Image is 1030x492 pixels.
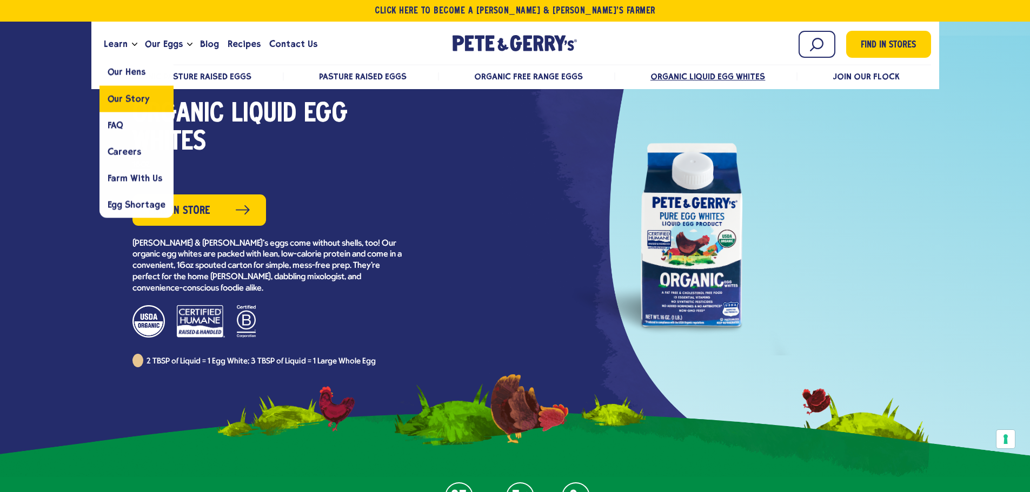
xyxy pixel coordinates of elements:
[228,37,261,51] span: Recipes
[187,43,192,46] button: Open the dropdown menu for Our Eggs
[99,191,174,218] a: Egg Shortage
[108,67,145,77] span: Our Hens
[846,31,931,58] a: Find in Stores
[141,30,187,59] a: Our Eggs
[265,30,322,59] a: Contact Us
[147,358,376,366] span: 2 TBSP of Liquid = 1 Egg White; 3 TBSP of Liquid = 1 Large Whole Egg
[132,194,266,226] a: Find in Store
[269,37,317,51] span: Contact Us
[132,238,403,294] p: [PERSON_NAME] & [PERSON_NAME]’s eggs come without shells, too! Our organic egg whites are packed ...
[104,37,128,51] span: Learn
[108,146,141,157] span: Careers
[99,64,931,87] nav: desktop product menu
[99,138,174,165] a: Careers
[200,37,219,51] span: Blog
[996,430,1015,448] button: Your consent preferences for tracking technologies
[650,71,766,82] a: Organic Liquid Egg Whites
[99,85,174,112] a: Our Story
[132,43,137,46] button: Open the dropdown menu for Learn
[99,30,132,59] a: Learn
[132,100,403,157] h1: Organic Liquid Egg Whites
[861,38,916,53] span: Find in Stores
[125,71,252,82] a: Organic Pasture Raised Eggs
[223,30,265,59] a: Recipes
[108,173,162,183] span: Farm With Us
[108,93,150,104] span: Our Story
[108,120,124,130] span: FAQ
[99,59,174,85] a: Our Hens
[99,112,174,138] a: FAQ
[196,30,223,59] a: Blog
[833,71,900,82] a: Join Our Flock
[145,37,183,51] span: Our Eggs
[319,71,407,82] a: Pasture Raised Eggs
[99,165,174,191] a: Farm With Us
[148,203,210,219] span: Find in Store
[108,199,165,210] span: Egg Shortage
[799,31,835,58] input: Search
[474,71,583,82] a: Organic Free Range Eggs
